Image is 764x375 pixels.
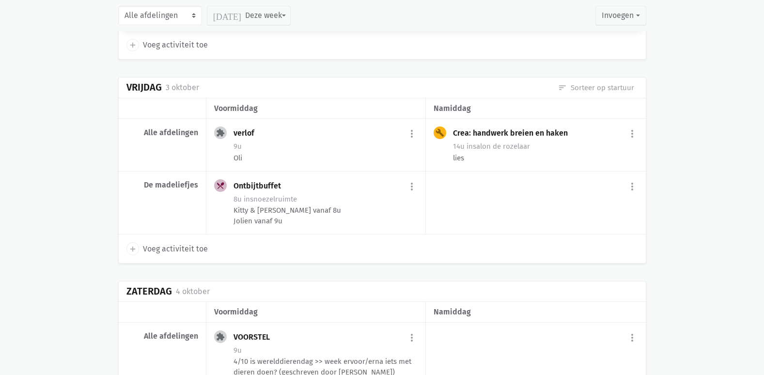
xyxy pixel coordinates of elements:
i: extension [216,128,225,137]
div: 4 oktober [176,285,210,298]
div: Crea: handwerk breien en haken [453,128,576,138]
span: 14u [453,142,465,151]
div: lies [453,153,638,163]
i: extension [216,332,225,341]
i: local_dining [216,181,225,190]
div: Vrijdag [126,82,162,93]
i: build [436,128,444,137]
span: 8u [234,195,242,203]
span: in [244,195,250,203]
a: add Voeg activiteit toe [126,39,208,51]
div: voormiddag [214,102,418,115]
span: 9u [234,346,242,355]
div: Ontbijtbuffet [234,181,289,191]
span: Voeg activiteit toe [143,243,208,255]
div: Alle afdelingen [126,331,198,341]
span: snoezelruimte [244,195,297,203]
i: add [128,245,137,253]
i: sort [558,83,567,92]
div: Kitty & [PERSON_NAME] vanaf 8u Jolien vanaf 9u [234,205,418,226]
i: add [128,41,137,49]
div: namiddag [434,306,638,318]
div: VOORSTEL [234,332,278,342]
span: salon de rozelaar [467,142,530,151]
div: Alle afdelingen [126,128,198,138]
div: verlof [234,128,262,138]
i: [DATE] [213,11,241,20]
button: Invoegen [595,6,646,25]
a: add Voeg activiteit toe [126,242,208,255]
div: voormiddag [214,306,418,318]
div: Zaterdag [126,286,172,297]
span: in [467,142,473,151]
div: namiddag [434,102,638,115]
span: Voeg activiteit toe [143,39,208,51]
div: Oli [234,153,418,163]
span: 9u [234,142,242,151]
div: 3 oktober [166,81,199,94]
div: De madeliefjes [126,180,198,190]
button: Deze week [207,6,291,25]
a: Sorteer op startuur [558,82,634,93]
